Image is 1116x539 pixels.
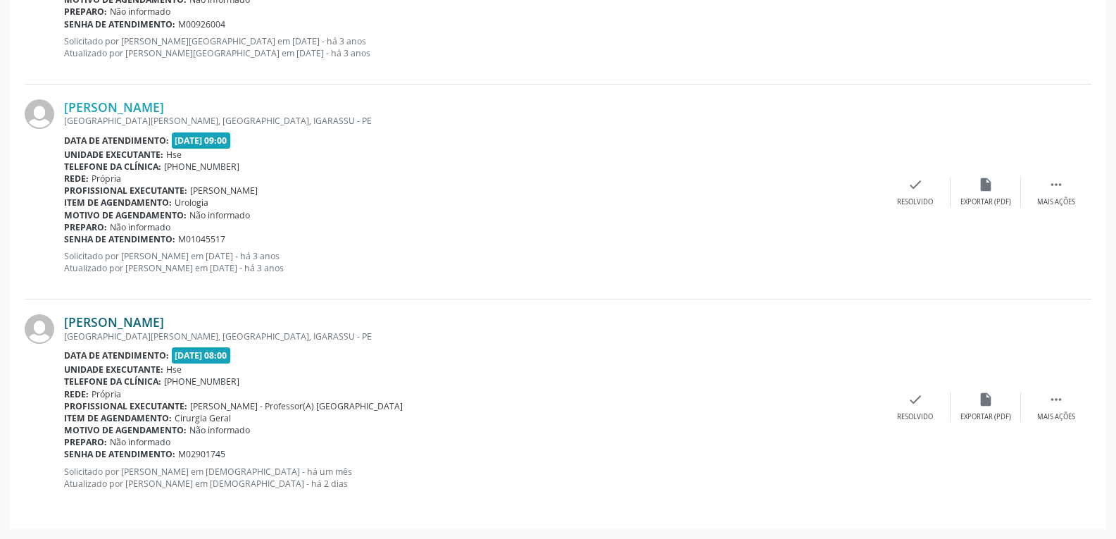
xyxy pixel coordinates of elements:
[64,364,163,376] b: Unidade executante:
[1048,392,1064,407] i: 
[172,347,231,364] span: [DATE] 08:00
[110,436,170,448] span: Não informado
[1037,412,1075,422] div: Mais ações
[960,197,1011,207] div: Exportar (PDF)
[1048,177,1064,192] i: 
[178,233,225,245] span: M01045517
[64,233,175,245] b: Senha de atendimento:
[178,448,225,460] span: M02901745
[64,99,164,115] a: [PERSON_NAME]
[64,149,163,161] b: Unidade executante:
[960,412,1011,422] div: Exportar (PDF)
[64,115,880,127] div: [GEOGRAPHIC_DATA][PERSON_NAME], [GEOGRAPHIC_DATA], IGARASSU - PE
[908,177,923,192] i: check
[178,18,225,30] span: M00926004
[110,221,170,233] span: Não informado
[64,197,172,209] b: Item de agendamento:
[189,424,250,436] span: Não informado
[978,177,993,192] i: insert_drive_file
[64,400,187,412] b: Profissional executante:
[64,185,187,197] b: Profissional executante:
[110,6,170,18] span: Não informado
[64,448,175,460] b: Senha de atendimento:
[166,149,182,161] span: Hse
[64,6,107,18] b: Preparo:
[92,173,121,185] span: Própria
[25,314,54,344] img: img
[64,135,169,147] b: Data de atendimento:
[175,412,231,424] span: Cirurgia Geral
[64,173,89,185] b: Rede:
[25,99,54,129] img: img
[1037,197,1075,207] div: Mais ações
[64,412,172,424] b: Item de agendamento:
[64,466,880,490] p: Solicitado por [PERSON_NAME] em [DEMOGRAPHIC_DATA] - há um mês Atualizado por [PERSON_NAME] em [D...
[166,364,182,376] span: Hse
[190,400,403,412] span: [PERSON_NAME] - Professor(A) [GEOGRAPHIC_DATA]
[64,314,164,330] a: [PERSON_NAME]
[897,412,933,422] div: Resolvido
[978,392,993,407] i: insert_drive_file
[64,250,880,274] p: Solicitado por [PERSON_NAME] em [DATE] - há 3 anos Atualizado por [PERSON_NAME] em [DATE] - há 3 ...
[92,388,121,400] span: Própria
[175,197,208,209] span: Urologia
[164,376,239,388] span: [PHONE_NUMBER]
[64,161,161,173] b: Telefone da clínica:
[64,209,187,221] b: Motivo de agendamento:
[64,221,107,233] b: Preparo:
[64,18,175,30] b: Senha de atendimento:
[190,185,258,197] span: [PERSON_NAME]
[64,388,89,400] b: Rede:
[64,349,169,361] b: Data de atendimento:
[908,392,923,407] i: check
[172,132,231,149] span: [DATE] 09:00
[64,35,880,59] p: Solicitado por [PERSON_NAME][GEOGRAPHIC_DATA] em [DATE] - há 3 anos Atualizado por [PERSON_NAME][...
[189,209,250,221] span: Não informado
[64,330,880,342] div: [GEOGRAPHIC_DATA][PERSON_NAME], [GEOGRAPHIC_DATA], IGARASSU - PE
[64,424,187,436] b: Motivo de agendamento:
[64,376,161,388] b: Telefone da clínica:
[897,197,933,207] div: Resolvido
[64,436,107,448] b: Preparo:
[164,161,239,173] span: [PHONE_NUMBER]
